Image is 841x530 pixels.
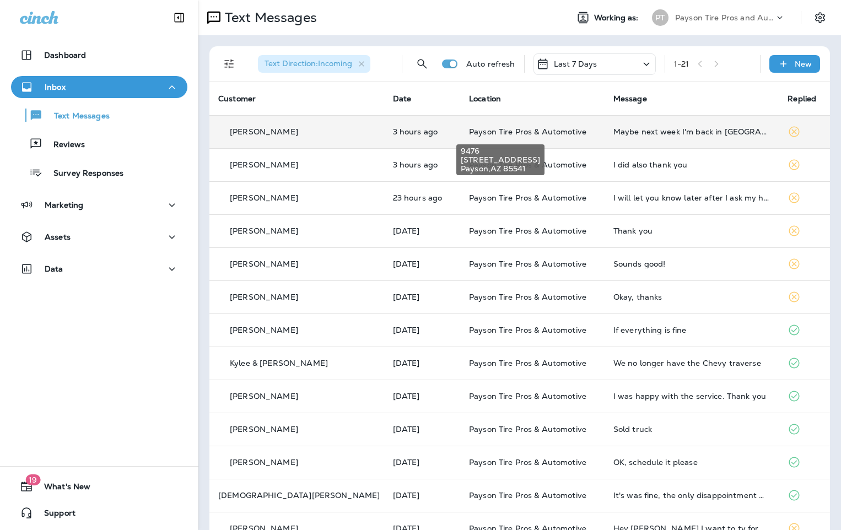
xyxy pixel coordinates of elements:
p: [PERSON_NAME] [230,293,298,301]
button: Reviews [11,132,187,155]
p: Aug 29, 2025 08:29 AM [393,160,451,169]
p: Aug 28, 2025 11:55 AM [393,193,451,202]
div: We no longer have the Chevy traverse [613,359,770,367]
span: Payson Tire Pros & Automotive [469,193,586,203]
button: Survey Responses [11,161,187,184]
div: I was happy with the service. Thank you [613,392,770,401]
div: Sold truck [613,425,770,434]
button: Filters [218,53,240,75]
div: Sounds good! [613,259,770,268]
div: 1 - 21 [674,60,689,68]
div: Text Direction:Incoming [258,55,370,73]
button: Settings [810,8,830,28]
p: Aug 28, 2025 11:19 AM [393,259,451,268]
p: Auto refresh [466,60,515,68]
span: Payson Tire Pros & Automotive [469,391,586,401]
div: OK, schedule it please [613,458,770,467]
p: [PERSON_NAME] [230,193,298,202]
span: Support [33,509,76,522]
div: Thank you [613,226,770,235]
p: Assets [45,232,71,241]
p: [PERSON_NAME] [230,127,298,136]
button: Assets [11,226,187,248]
p: Text Messages [43,111,110,122]
span: Location [469,94,501,104]
p: [PERSON_NAME] [230,259,298,268]
p: Aug 27, 2025 06:56 AM [393,491,451,500]
span: Payson Tire Pros & Automotive [469,325,586,335]
button: Support [11,502,187,524]
div: Maybe next week I'm back in Roosevelt. [613,127,770,136]
p: Aug 28, 2025 08:30 AM [393,359,451,367]
button: Dashboard [11,44,187,66]
span: [STREET_ADDRESS] [461,155,540,164]
p: [DEMOGRAPHIC_DATA][PERSON_NAME] [218,491,380,500]
p: Aug 28, 2025 11:52 AM [393,226,451,235]
span: Date [393,94,412,104]
p: Aug 27, 2025 04:11 PM [393,392,451,401]
span: Payson Tire Pros & Automotive [469,292,586,302]
p: Last 7 Days [554,60,597,68]
p: Inbox [45,83,66,91]
span: Working as: [594,13,641,23]
button: Search Messages [411,53,433,75]
div: PT [652,9,669,26]
div: If everything is fine [613,326,770,334]
span: Customer [218,94,256,104]
p: Kylee & [PERSON_NAME] [230,359,328,367]
button: Collapse Sidebar [164,7,195,29]
p: Aug 27, 2025 07:59 AM [393,458,451,467]
button: Data [11,258,187,280]
span: Payson Tire Pros & Automotive [469,490,586,500]
p: Marketing [45,201,83,209]
span: 9476 [461,147,540,155]
p: [PERSON_NAME] [230,326,298,334]
p: Aug 28, 2025 09:27 AM [393,326,451,334]
span: Payson Tire Pros & Automotive [469,457,586,467]
span: Payson Tire Pros & Automotive [469,127,586,137]
span: Payson Tire Pros & Automotive [469,259,586,269]
p: [PERSON_NAME] [230,226,298,235]
p: Text Messages [220,9,317,26]
p: Aug 28, 2025 10:33 AM [393,293,451,301]
div: I did also thank you [613,160,770,169]
p: [PERSON_NAME] [230,160,298,169]
p: New [795,60,812,68]
span: Payson Tire Pros & Automotive [469,424,586,434]
button: Inbox [11,76,187,98]
span: 19 [25,474,40,485]
span: Payson Tire Pros & Automotive [469,226,586,236]
button: Text Messages [11,104,187,127]
div: I will let you know later after I ask my husband. [613,193,770,202]
p: [PERSON_NAME] [230,392,298,401]
span: What's New [33,482,90,495]
p: Reviews [42,140,85,150]
button: Marketing [11,194,187,216]
p: Dashboard [44,51,86,60]
p: Survey Responses [42,169,123,179]
p: Aug 27, 2025 03:04 PM [393,425,451,434]
span: Payson , AZ 85541 [461,164,540,173]
p: [PERSON_NAME] [230,458,298,467]
span: Replied [788,94,816,104]
p: Data [45,264,63,273]
button: 19What's New [11,475,187,497]
div: It's was fine, the only disappointment was it took 25 minutes to start. [613,491,770,500]
p: Payson Tire Pros and Automotive [675,13,774,22]
div: Okay, thanks [613,293,770,301]
p: Aug 29, 2025 08:41 AM [393,127,451,136]
span: Message [613,94,647,104]
span: Text Direction : Incoming [265,58,352,68]
p: [PERSON_NAME] [230,425,298,434]
span: Payson Tire Pros & Automotive [469,358,586,368]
